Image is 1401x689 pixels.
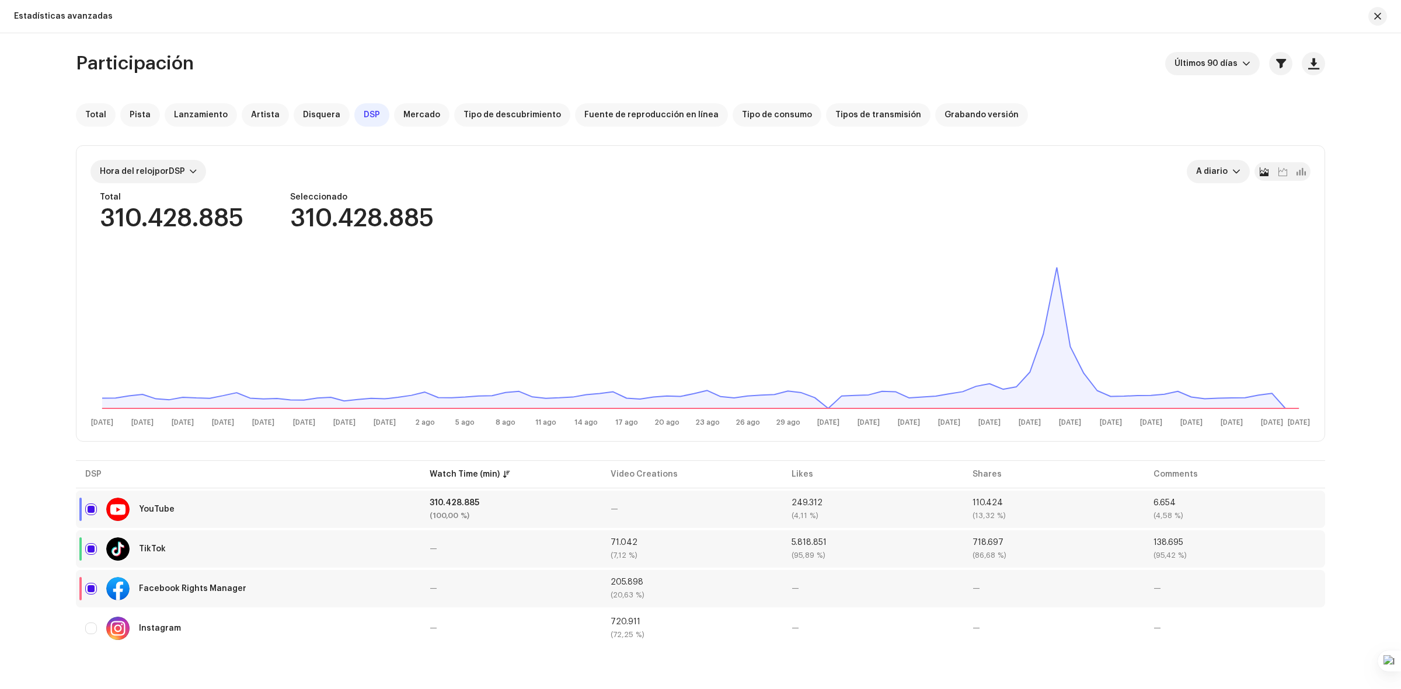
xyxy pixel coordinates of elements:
[496,419,515,426] text: 8 ago
[792,585,954,593] div: —
[333,419,356,426] text: [DATE]
[1288,419,1310,426] text: [DATE]
[792,551,954,559] div: (95,89 %)
[100,193,243,202] div: Total
[455,419,475,426] text: 5 ago
[174,110,228,120] span: Lanzamiento
[973,585,1135,593] div: —
[1100,419,1122,426] text: [DATE]
[973,551,1135,559] div: (86,68 %)
[1221,419,1243,426] text: [DATE]
[611,578,773,586] div: 205.898
[1059,419,1081,426] text: [DATE]
[1232,160,1240,183] div: dropdown trigger
[973,512,1135,520] div: (13,32 %)
[898,419,920,426] text: [DATE]
[252,419,274,426] text: [DATE]
[736,419,760,426] text: 26 ago
[611,631,773,639] div: (72,25 %)
[1153,624,1316,632] div: —
[611,591,773,599] div: (20,63 %)
[792,538,954,547] div: 5.818.851
[1242,52,1250,75] div: dropdown trigger
[1153,551,1316,559] div: (95,42 %)
[978,419,1001,426] text: [DATE]
[938,419,960,426] text: [DATE]
[251,110,280,120] span: Artista
[415,419,435,426] text: 2 ago
[973,624,1135,632] div: —
[1261,419,1283,426] text: [DATE]
[817,419,839,426] text: [DATE]
[776,419,800,426] text: 29 ago
[1180,419,1203,426] text: [DATE]
[1175,52,1242,75] span: Últimos 90 días
[430,624,592,632] div: —
[611,551,773,559] div: (7,12 %)
[792,512,954,520] div: (4,11 %)
[973,538,1135,547] div: 718.697
[945,110,1019,120] span: Grabando versión
[695,419,720,426] text: 23 ago
[430,512,592,520] div: (100,00 %)
[430,585,592,593] div: —
[1019,419,1041,426] text: [DATE]
[293,419,315,426] text: [DATE]
[290,193,434,202] div: Seleccionado
[584,110,719,120] span: Fuente de reproducción en línea
[403,110,440,120] span: Mercado
[463,110,561,120] span: Tipo de descubrimiento
[611,505,773,513] div: —
[615,419,638,426] text: 17 ago
[1153,585,1316,593] div: —
[654,419,679,426] text: 20 ago
[858,419,880,426] text: [DATE]
[574,419,598,426] text: 14 ago
[792,624,954,632] div: —
[535,419,556,426] text: 11 ago
[835,110,921,120] span: Tipos de transmisión
[1140,419,1162,426] text: [DATE]
[792,499,954,507] div: 249.312
[742,110,812,120] span: Tipo de consumo
[1153,538,1316,547] div: 138.695
[364,110,380,120] span: DSP
[611,618,773,626] div: 720.911
[1153,512,1316,520] div: (4,58 %)
[303,110,340,120] span: Disquera
[212,419,234,426] text: [DATE]
[1153,499,1316,507] div: 6.654
[611,538,773,547] div: 71.042
[1196,160,1232,183] span: A diario
[430,499,592,507] div: 310.428.885
[430,545,592,553] div: —
[973,499,1135,507] div: 110.424
[374,419,396,426] text: [DATE]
